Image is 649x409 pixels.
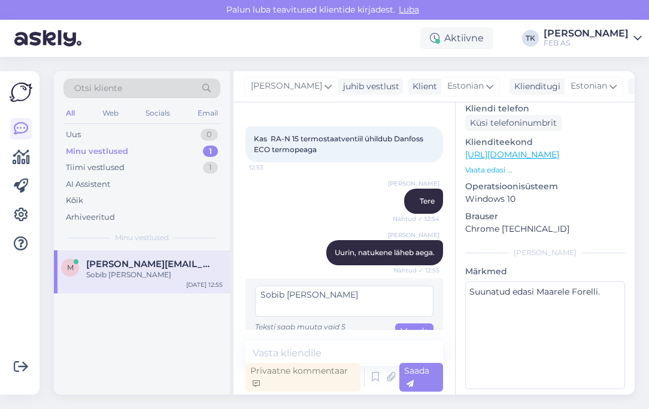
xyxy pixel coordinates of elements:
[522,30,539,47] div: TK
[255,322,345,353] span: Teksti saab muuta vaid 5 minuti jooksul pärast selle saatmist.
[388,231,439,240] span: [PERSON_NAME]
[66,162,125,174] div: Tiimi vestlused
[447,80,484,93] span: Estonian
[393,266,439,275] span: Nähtud ✓ 12:55
[249,163,294,172] span: 12:53
[86,259,211,269] span: martin@matulen.ee
[338,80,399,93] div: juhib vestlust
[66,129,81,141] div: Uus
[115,232,169,243] span: Minu vestlused
[465,102,625,115] p: Kliendi telefon
[203,162,218,174] div: 1
[544,29,642,48] a: [PERSON_NAME]FEB AS
[201,129,218,141] div: 0
[67,263,74,272] span: m
[74,82,122,95] span: Otsi kliente
[66,178,110,190] div: AI Assistent
[571,80,607,93] span: Estonian
[465,265,625,278] p: Märkmed
[66,146,128,157] div: Minu vestlused
[465,165,625,175] p: Vaata edasi ...
[255,286,433,317] textarea: Sobib [PERSON_NAME]
[395,4,423,15] span: Luba
[345,330,386,346] div: Tühista
[143,105,172,121] div: Socials
[544,29,629,38] div: [PERSON_NAME]
[465,223,625,235] p: Chrome [TECHNICAL_ID]
[66,195,83,207] div: Kõik
[510,80,560,93] div: Klienditugi
[465,149,559,160] a: [URL][DOMAIN_NAME]
[408,80,437,93] div: Klient
[100,105,121,121] div: Web
[420,28,493,49] div: Aktiivne
[186,280,223,289] div: [DATE] 12:55
[393,214,439,223] span: Nähtud ✓ 12:54
[404,365,429,389] span: Saada
[400,326,429,349] span: Muuda
[465,247,625,258] div: [PERSON_NAME]
[254,134,425,154] span: Kas RA-N 15 termostaatventiil ühildub Danfoss ECO termopeaga
[245,363,360,392] div: Privaatne kommentaar
[335,248,435,257] span: Uurin, natukene läheb aega.
[420,196,435,205] span: Tere
[465,115,562,131] div: Küsi telefoninumbrit
[465,210,625,223] p: Brauser
[66,211,115,223] div: Arhiveeritud
[388,179,439,188] span: [PERSON_NAME]
[195,105,220,121] div: Email
[544,38,629,48] div: FEB AS
[63,105,77,121] div: All
[203,146,218,157] div: 1
[465,180,625,193] p: Operatsioonisüsteem
[465,193,625,205] p: Windows 10
[465,136,625,149] p: Klienditeekond
[10,81,32,104] img: Askly Logo
[251,80,322,93] span: [PERSON_NAME]
[86,269,223,280] div: Sobib [PERSON_NAME]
